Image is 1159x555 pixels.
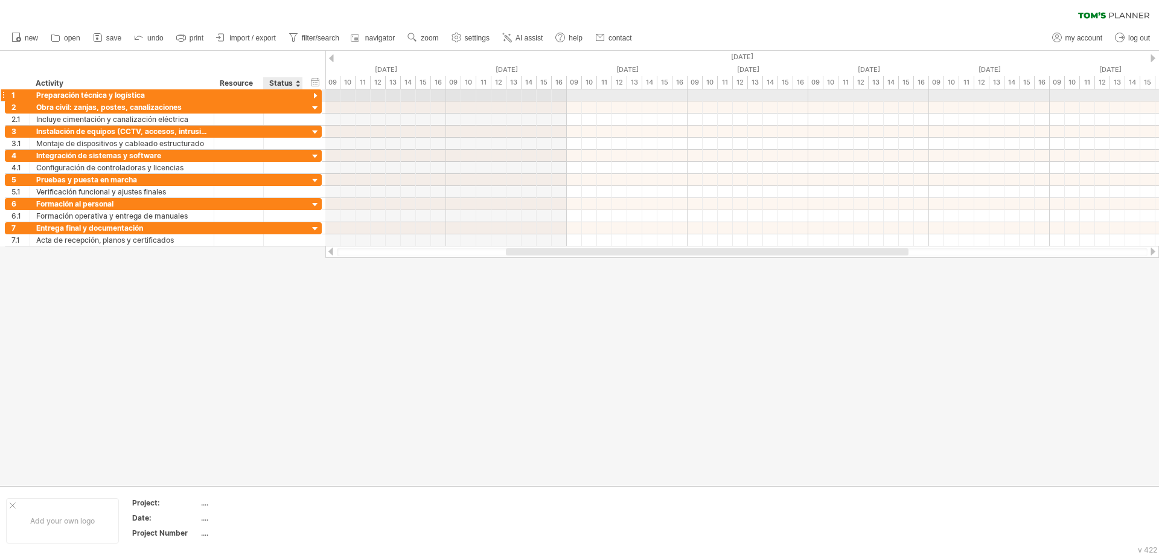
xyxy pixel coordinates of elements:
div: 15 [1020,76,1035,89]
div: 11 [838,76,854,89]
div: Status [269,77,296,89]
a: save [90,30,125,46]
div: 6 [11,198,30,210]
a: new [8,30,42,46]
div: 1 [11,89,30,101]
div: Resource [220,77,257,89]
span: navigator [365,34,395,42]
span: undo [147,34,164,42]
div: 16 [1035,76,1050,89]
span: AI assist [516,34,543,42]
div: 09 [446,76,461,89]
div: 10 [703,76,718,89]
div: 15 [778,76,793,89]
div: 7.1 [11,234,30,246]
a: help [552,30,586,46]
a: contact [592,30,636,46]
span: filter/search [302,34,339,42]
div: 12 [974,76,989,89]
div: 10 [340,76,356,89]
a: import / export [213,30,279,46]
div: Preparación técnica y logística [36,89,208,101]
div: 6.1 [11,210,30,222]
div: 3 [11,126,30,137]
div: Wednesday, 17 September 2025 [808,63,929,76]
a: my account [1049,30,1106,46]
div: 12 [1095,76,1110,89]
div: 12 [733,76,748,89]
div: Verificación funcional y ajustes finales [36,186,208,197]
div: 2 [11,101,30,113]
div: 09 [808,76,823,89]
div: Montaje de dispositivos y cableado estructurado [36,138,208,149]
div: Sunday, 14 September 2025 [446,63,567,76]
div: 13 [506,76,522,89]
div: 09 [688,76,703,89]
div: Project: [132,498,199,508]
div: Configuración de controladoras y licencias [36,162,208,173]
div: 15 [1140,76,1155,89]
div: 11 [356,76,371,89]
div: 12 [854,76,869,89]
div: Pruebas y puesta en marcha [36,174,208,185]
div: 11 [476,76,491,89]
div: Acta de recepción, planos y certificados [36,234,208,246]
div: Instalación de equipos (CCTV, accesos, intrusión) [36,126,208,137]
div: Tuesday, 16 September 2025 [688,63,808,76]
div: Formación al personal [36,198,208,210]
div: 15 [899,76,914,89]
span: print [190,34,203,42]
span: open [64,34,80,42]
a: undo [131,30,167,46]
div: 13 [989,76,1004,89]
div: 10 [823,76,838,89]
span: help [569,34,583,42]
div: 09 [1050,76,1065,89]
div: 5.1 [11,186,30,197]
a: navigator [349,30,398,46]
div: 16 [552,76,567,89]
div: .... [201,498,302,508]
div: 15 [657,76,672,89]
span: contact [608,34,632,42]
a: zoom [404,30,442,46]
div: 09 [929,76,944,89]
div: 2.1 [11,114,30,125]
div: 14 [1125,76,1140,89]
span: settings [465,34,490,42]
div: 14 [522,76,537,89]
span: my account [1065,34,1102,42]
div: 14 [1004,76,1020,89]
div: 13 [627,76,642,89]
div: 7 [11,222,30,234]
a: AI assist [499,30,546,46]
div: 16 [672,76,688,89]
span: zoom [421,34,438,42]
div: .... [201,513,302,523]
div: v 422 [1138,545,1157,554]
div: 12 [491,76,506,89]
div: 14 [401,76,416,89]
div: 10 [461,76,476,89]
div: Project Number [132,528,199,538]
div: 5 [11,174,30,185]
div: 16 [793,76,808,89]
div: 15 [416,76,431,89]
div: Obra civil: zanjas, postes, canalizaciones [36,101,208,113]
a: open [48,30,84,46]
div: 13 [869,76,884,89]
div: 10 [944,76,959,89]
a: print [173,30,207,46]
div: 16 [914,76,929,89]
a: filter/search [286,30,343,46]
a: settings [449,30,493,46]
div: 12 [612,76,627,89]
div: 4 [11,150,30,161]
a: log out [1112,30,1154,46]
div: Thursday, 18 September 2025 [929,63,1050,76]
div: Entrega final y documentación [36,222,208,234]
div: 09 [567,76,582,89]
div: 11 [597,76,612,89]
div: 12 [371,76,386,89]
div: 16 [431,76,446,89]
